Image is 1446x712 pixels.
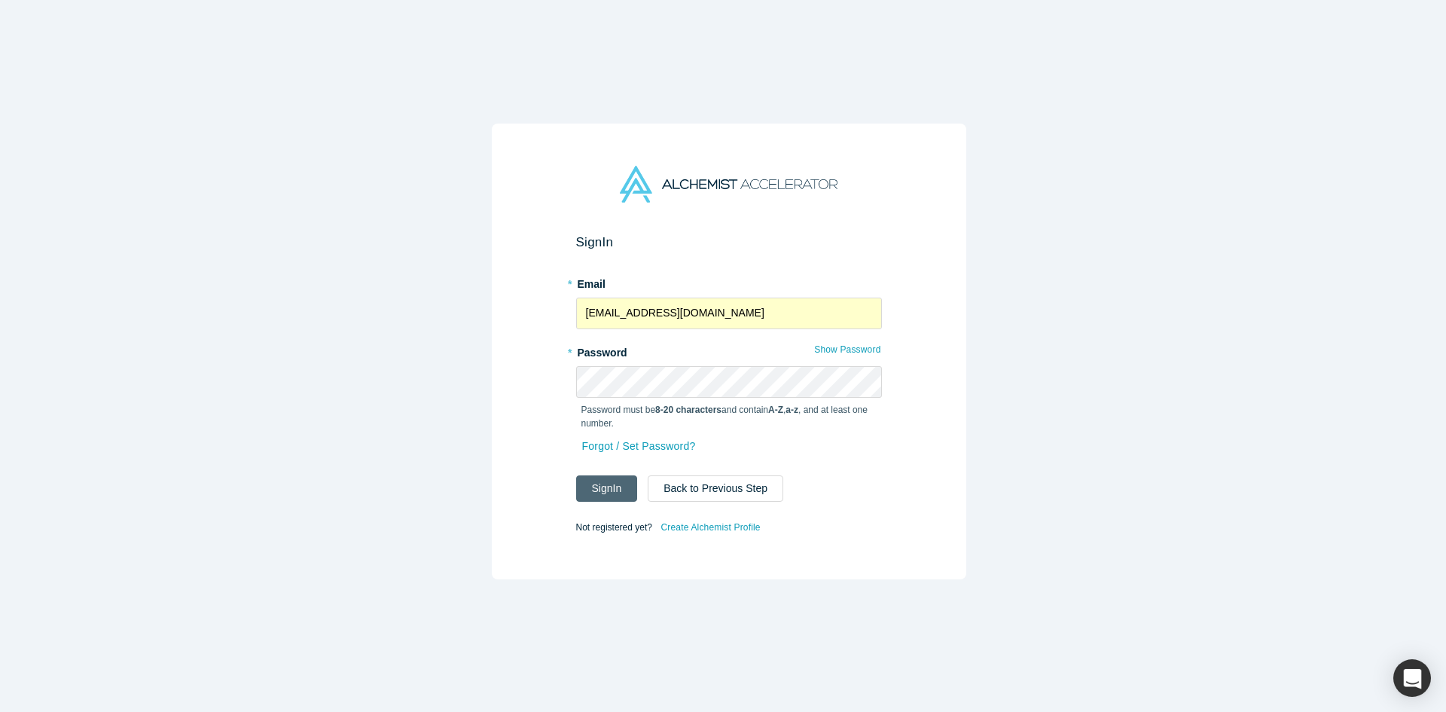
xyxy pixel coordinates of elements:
[581,433,697,460] a: Forgot / Set Password?
[576,234,882,250] h2: Sign In
[576,521,652,532] span: Not registered yet?
[813,340,881,359] button: Show Password
[576,475,638,502] button: SignIn
[576,340,882,361] label: Password
[648,475,783,502] button: Back to Previous Step
[655,405,721,415] strong: 8-20 characters
[786,405,798,415] strong: a-z
[660,518,761,537] a: Create Alchemist Profile
[768,405,783,415] strong: A-Z
[581,403,877,430] p: Password must be and contain , , and at least one number.
[620,166,837,203] img: Alchemist Accelerator Logo
[576,271,882,292] label: Email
